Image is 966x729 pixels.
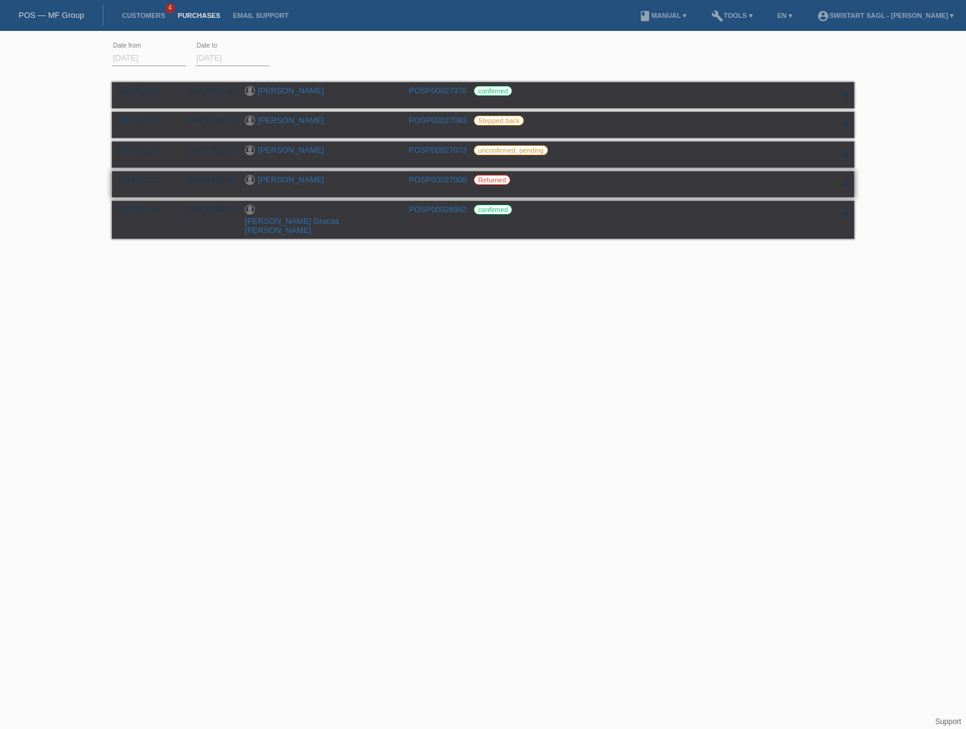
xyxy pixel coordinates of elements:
div: expand/collapse [836,205,854,223]
span: 16:08 [143,88,159,95]
a: Customers [116,12,171,19]
div: expand/collapse [836,145,854,164]
a: Email Support [226,12,294,19]
a: [PERSON_NAME] [258,116,324,125]
a: [PERSON_NAME] [258,86,324,95]
span: 4 [165,3,175,14]
a: [PERSON_NAME] [258,175,324,184]
div: CHF 1'345.00 [177,86,236,95]
a: POSP00026942 [409,205,467,214]
a: POSP00027083 [409,116,467,125]
div: CHF 4'480.00 [177,175,236,184]
a: POSP00027008 [409,175,467,184]
label: Stepped back [474,116,524,126]
a: POSP00027073 [409,145,467,155]
div: CHF 1'525.00 [177,145,236,155]
a: account_circleSwistart Sagl - [PERSON_NAME] ▾ [811,12,960,19]
div: expand/collapse [836,86,854,104]
i: book [639,10,651,22]
a: Purchases [171,12,226,19]
a: POS — MF Group [19,11,84,20]
label: unconfirmed, pending [474,145,548,155]
label: Returned [474,175,510,185]
a: bookManual ▾ [633,12,693,19]
span: 11:48 [143,207,159,213]
div: expand/collapse [836,175,854,194]
div: [DATE] [118,116,168,125]
label: confirmed [474,86,512,96]
div: [DATE] [118,86,168,95]
div: CHF 1'645.00 [177,116,236,125]
a: EN ▾ [771,12,798,19]
span: 17:20 [143,117,159,124]
a: buildTools ▾ [705,12,759,19]
label: confirmed [474,205,512,215]
div: [DATE] [118,145,168,155]
div: expand/collapse [836,116,854,134]
div: [DATE] [118,205,168,214]
div: [DATE] [118,175,168,184]
div: CHF 1'490.00 [177,205,236,214]
a: Support [935,717,961,726]
span: 15:07 [143,147,159,154]
a: [PERSON_NAME] Gracas [PERSON_NAME] [245,216,339,235]
i: build [711,10,724,22]
i: account_circle [817,10,829,22]
span: 15:12 [143,177,159,184]
a: POSP00027376 [409,86,467,95]
a: [PERSON_NAME] [258,145,324,155]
